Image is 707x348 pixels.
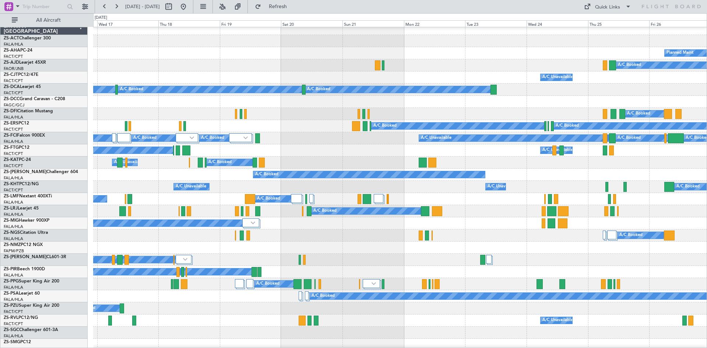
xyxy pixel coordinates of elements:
a: ZS-SGCChallenger 601-3A [4,328,58,332]
a: ZS-NGSCitation Ultra [4,231,48,235]
a: FALA/HLA [4,139,23,144]
span: Refresh [263,4,293,9]
a: FACT/CPT [4,163,23,169]
a: FACT/CPT [4,309,23,314]
a: ZS-SMGPC12 [4,340,31,344]
a: FALA/HLA [4,175,23,181]
div: [DATE] [95,15,107,21]
div: A/C Booked [618,60,641,71]
span: ZS-DCC [4,97,20,101]
span: ZS-KHT [4,182,19,186]
a: FACT/CPT [4,321,23,327]
a: ZS-LMFNextant 400XTi [4,194,52,198]
a: ZS-PPGSuper King Air 200 [4,279,59,284]
span: ZS-LRJ [4,206,18,211]
a: ZS-ERSPC12 [4,121,29,126]
div: Tue 23 [465,20,527,27]
button: Refresh [252,1,296,13]
div: A/C Booked [255,169,278,180]
a: ZS-CJTPC12/47E [4,73,38,77]
div: A/C Booked [133,133,156,144]
div: A/C Booked [208,157,232,168]
a: FALA/HLA [4,333,23,339]
div: A/C Unavailable [542,72,573,83]
div: A/C Booked [373,120,397,131]
span: All Aircraft [19,18,78,23]
div: A/C Booked [676,181,700,192]
span: ZS-[PERSON_NAME] [4,170,46,174]
a: ZS-FCIFalcon 900EX [4,133,45,138]
div: A/C Unavailable [114,157,145,168]
div: A/C Booked [556,120,579,131]
div: A/C Unavailable [542,315,573,326]
a: ZS-[PERSON_NAME]CL601-3R [4,255,66,259]
span: ZS-DCA [4,85,20,89]
span: ZS-KAT [4,158,19,162]
a: ZS-DFICitation Mustang [4,109,53,113]
a: FAPM/PZB [4,248,24,254]
a: FALA/HLA [4,297,23,302]
span: ZS-[PERSON_NAME] [4,255,46,259]
div: Thu 18 [158,20,220,27]
button: All Aircraft [8,14,80,26]
a: FALA/HLA [4,273,23,278]
span: ZS-DFI [4,109,17,113]
div: A/C Booked [307,84,330,95]
a: ZS-DCALearjet 45 [4,85,41,89]
div: Wed 17 [97,20,159,27]
a: FALA/HLA [4,236,23,242]
span: ZS-PIR [4,267,17,271]
div: Sat 20 [281,20,342,27]
span: ZS-AHA [4,48,20,53]
a: FACT/CPT [4,151,23,157]
a: ZS-MIGHawker 900XP [4,218,49,223]
span: ZS-FCI [4,133,17,138]
a: ZS-FTGPC12 [4,145,29,150]
div: A/C Booked [619,230,643,241]
a: ZS-AJDLearjet 45XR [4,60,46,65]
div: Fri 19 [220,20,281,27]
a: ZS-DCCGrand Caravan - C208 [4,97,65,101]
span: ZS-NMZ [4,243,21,247]
a: FALA/HLA [4,42,23,47]
span: ZS-AJD [4,60,19,65]
button: Quick Links [580,1,635,13]
div: A/C Booked [313,205,337,217]
a: FACT/CPT [4,187,23,193]
a: FALA/HLA [4,224,23,229]
div: A/C Booked [256,278,279,289]
img: arrow-gray.svg [190,136,194,139]
div: A/C Unavailable [176,181,206,192]
a: FACT/CPT [4,54,23,59]
span: ZS-MIG [4,218,19,223]
a: FACT/CPT [4,127,23,132]
div: Wed 24 [527,20,588,27]
div: Quick Links [595,4,620,11]
span: ZS-CJT [4,73,18,77]
a: ZS-PIRBeech 1900D [4,267,45,271]
span: ZS-PPG [4,279,19,284]
input: Trip Number [22,1,65,12]
img: arrow-gray.svg [372,282,376,285]
a: ZS-PZUSuper King Air 200 [4,303,59,308]
span: [DATE] - [DATE] [125,3,160,10]
img: arrow-gray.svg [183,258,187,261]
span: ZS-ACT [4,36,19,41]
div: Mon 22 [404,20,465,27]
img: arrow-gray.svg [243,136,248,139]
span: ZS-RVL [4,316,18,320]
div: A/C Booked [627,108,650,119]
div: A/C Unavailable [421,133,451,144]
a: FALA/HLA [4,115,23,120]
div: Sun 21 [342,20,404,27]
span: ZS-PSA [4,291,19,296]
span: ZS-NGS [4,231,20,235]
span: ZS-FTG [4,145,19,150]
a: ZS-KATPC-24 [4,158,31,162]
span: ZS-PZU [4,303,19,308]
a: FACT/CPT [4,78,23,84]
span: ZS-SMG [4,340,20,344]
div: A/C Unavailable [488,181,518,192]
a: ZS-AHAPC-24 [4,48,32,53]
div: A/C Booked [120,84,143,95]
